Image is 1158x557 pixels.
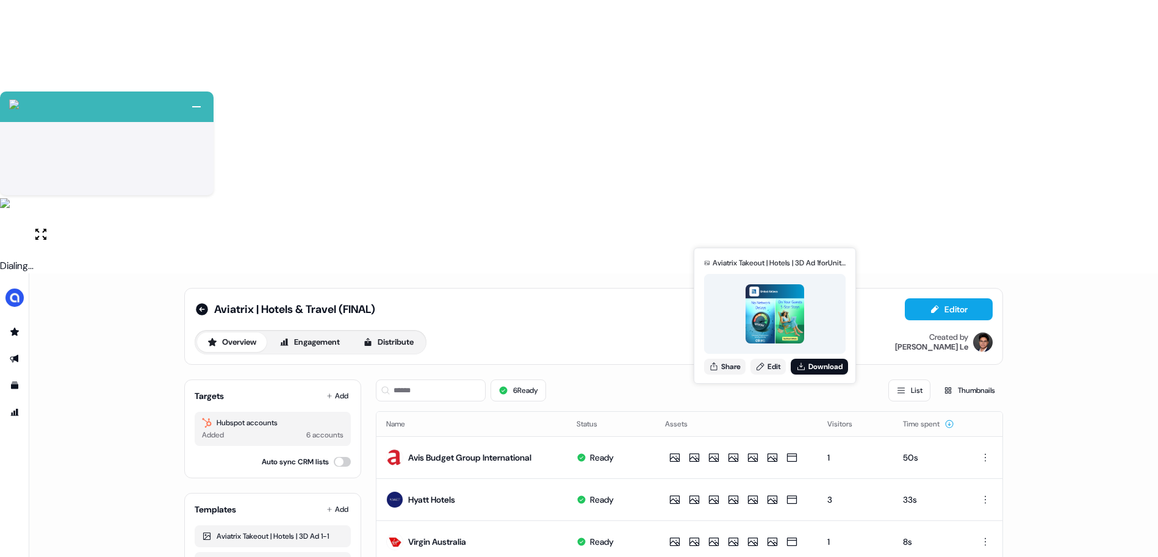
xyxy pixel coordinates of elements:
[202,417,343,429] div: Hubspot accounts
[5,376,24,395] a: Go to templates
[713,257,846,269] div: Aviatrix Takeout | Hotels | 3D Ad 1 for United Airlines
[386,413,420,435] button: Name
[746,284,805,343] img: asset preview
[655,412,818,436] th: Assets
[324,387,351,404] button: Add
[905,304,993,317] a: Editor
[903,451,957,464] div: 50s
[590,451,614,464] div: Ready
[590,536,614,548] div: Ready
[408,536,466,548] div: Virgin Australia
[202,530,343,542] div: Aviatrix Takeout | Hotels | 3D Ad 1-1
[269,332,350,352] button: Engagement
[306,429,343,441] div: 6 accounts
[408,494,455,506] div: Hyatt Hotels
[903,494,957,506] div: 33s
[903,536,957,548] div: 8s
[5,349,24,368] a: Go to outbound experience
[195,390,224,402] div: Targets
[903,413,954,435] button: Time spent
[888,379,930,401] button: List
[408,451,531,464] div: Avis Budget Group International
[827,413,867,435] button: Visitors
[9,99,19,109] img: callcloud-icon-white-35.svg
[262,456,329,468] label: Auto sync CRM lists
[935,379,1003,401] button: Thumbnails
[827,494,884,506] div: 3
[827,536,884,548] div: 1
[750,359,786,375] a: Edit
[791,359,848,375] button: Download
[197,332,267,352] button: Overview
[895,342,968,352] div: [PERSON_NAME] Le
[324,501,351,518] button: Add
[973,332,993,352] img: Hugh
[5,322,24,342] a: Go to prospects
[827,451,884,464] div: 1
[5,403,24,422] a: Go to attribution
[353,332,424,352] button: Distribute
[202,429,224,441] div: Added
[905,298,993,320] button: Editor
[491,379,546,401] button: 6Ready
[929,332,968,342] div: Created by
[195,503,236,516] div: Templates
[577,413,612,435] button: Status
[704,359,746,375] button: Share
[214,302,375,317] span: Aviatrix | Hotels & Travel (FINAL)
[590,494,614,506] div: Ready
